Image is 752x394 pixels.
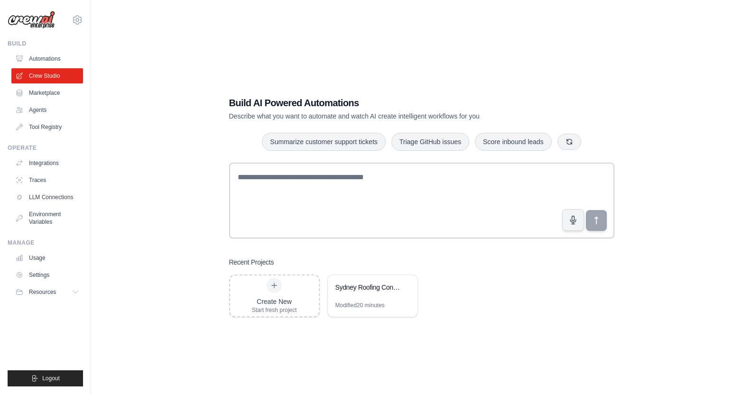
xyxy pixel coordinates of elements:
a: Tool Registry [11,119,83,135]
h3: Recent Projects [229,257,274,267]
a: Marketplace [11,85,83,101]
div: Operate [8,144,83,152]
span: Resources [29,288,56,296]
a: Settings [11,267,83,283]
div: Create New [252,297,297,306]
div: Manage [8,239,83,247]
a: Integrations [11,156,83,171]
div: Sydney Roofing Contractor Research [335,283,400,292]
p: Describe what you want to automate and watch AI create intelligent workflows for you [229,111,548,121]
button: Score inbound leads [475,133,552,151]
a: Usage [11,250,83,266]
button: Resources [11,284,83,300]
button: Get new suggestions [557,134,581,150]
a: Automations [11,51,83,66]
button: Triage GitHub issues [391,133,469,151]
button: Click to speak your automation idea [562,209,584,231]
div: Build [8,40,83,47]
a: LLM Connections [11,190,83,205]
h1: Build AI Powered Automations [229,96,548,110]
div: Modified 20 minutes [335,302,385,309]
span: Logout [42,375,60,382]
iframe: Chat Widget [705,348,752,394]
img: Logo [8,11,55,29]
a: Crew Studio [11,68,83,83]
a: Environment Variables [11,207,83,229]
a: Traces [11,173,83,188]
button: Summarize customer support tickets [262,133,385,151]
div: Start fresh project [252,306,297,314]
a: Agents [11,102,83,118]
button: Logout [8,370,83,386]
